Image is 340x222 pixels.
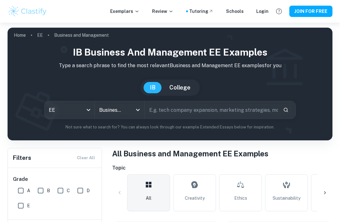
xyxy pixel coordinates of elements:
span: Ethics [234,195,247,202]
span: D [87,187,90,194]
img: Clastify logo [8,5,48,18]
span: C [67,187,70,194]
a: Login [256,8,269,15]
a: EE [37,31,43,40]
span: Sustainability [273,195,300,202]
h6: Topic [112,164,332,172]
p: Exemplars [110,8,139,15]
button: Help and Feedback [274,6,284,17]
button: Open [133,106,142,114]
p: Business and Management [54,32,109,39]
a: Home [14,31,26,40]
span: E [27,202,30,209]
p: Review [152,8,173,15]
span: A [27,187,30,194]
span: Creativity [185,195,205,202]
span: B [47,187,50,194]
span: All [146,195,151,202]
button: IB [144,82,162,93]
a: Schools [226,8,244,15]
p: Not sure what to search for? You can always look through our example Extended Essays below for in... [13,124,327,130]
p: Type a search phrase to find the most relevant Business and Management EE examples for you [13,62,327,69]
h6: Grade [13,176,97,183]
img: profile cover [8,28,332,140]
h6: Filters [13,154,31,162]
button: College [163,82,197,93]
input: E.g. tech company expansion, marketing strategies, motivation theories... [145,101,278,119]
button: JOIN FOR FREE [289,6,332,17]
h1: All Business and Management EE Examples [112,148,332,159]
button: Search [280,105,291,115]
h1: IB Business and Management EE examples [13,45,327,59]
div: EE [44,101,94,119]
a: Tutoring [189,8,213,15]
